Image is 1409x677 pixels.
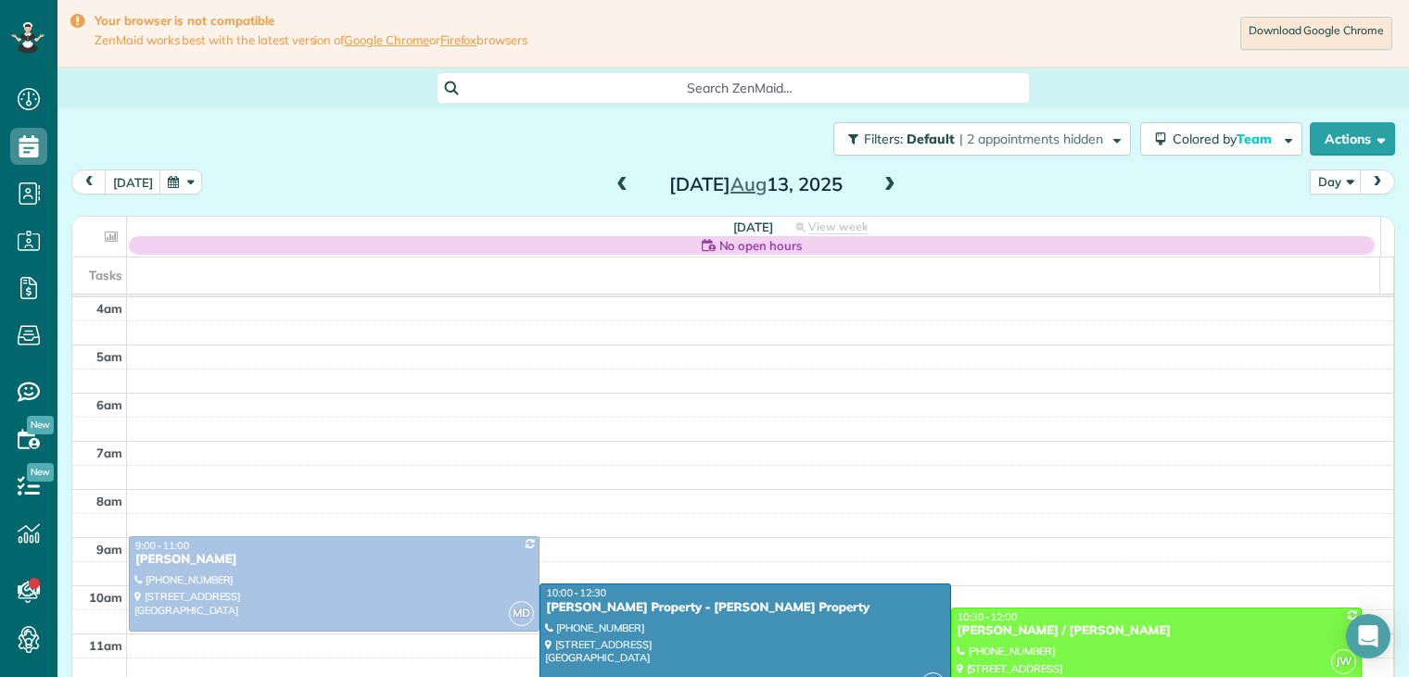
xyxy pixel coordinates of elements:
span: Default [907,131,956,147]
a: Download Google Chrome [1240,17,1392,50]
span: Colored by [1173,131,1278,147]
span: 6am [96,397,122,412]
button: [DATE] [105,169,161,194]
a: Firefox [440,32,477,47]
span: 10:30 - 12:00 [958,610,1018,623]
div: [PERSON_NAME] / [PERSON_NAME] [957,623,1356,639]
button: Colored byTeam [1140,122,1302,156]
div: [PERSON_NAME] [134,552,534,568]
span: View week [808,219,868,234]
span: ZenMaid works best with the latest version of or browsers [95,32,527,48]
strong: Your browser is not compatible [95,13,527,29]
span: JW [1331,649,1356,674]
a: Filters: Default | 2 appointments hidden [824,122,1131,156]
div: [PERSON_NAME] Property - [PERSON_NAME] Property [545,600,945,616]
button: Actions [1310,122,1395,156]
button: Filters: Default | 2 appointments hidden [833,122,1131,156]
span: 10:00 - 12:30 [546,586,606,599]
button: next [1360,169,1395,194]
span: Aug [730,172,767,195]
span: No open hours [719,236,803,255]
h2: [DATE] 13, 2025 [640,174,871,194]
div: Open Intercom Messenger [1346,614,1390,658]
span: New [27,416,54,434]
span: 4am [96,301,122,316]
button: prev [71,169,107,194]
span: 10am [89,590,122,605]
span: 9am [96,542,122,557]
span: Team [1237,131,1275,147]
span: 8am [96,494,122,508]
span: 7am [96,445,122,460]
span: | 2 appointments hidden [959,131,1103,147]
span: New [27,463,54,482]
span: 5am [96,349,122,364]
span: Filters: [864,131,903,147]
span: 9:00 - 11:00 [135,539,189,552]
a: Google Chrome [344,32,429,47]
span: MD [509,601,534,626]
button: Day [1310,169,1362,194]
span: 11am [89,638,122,653]
span: [DATE] [733,219,773,234]
span: Tasks [89,268,122,282]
